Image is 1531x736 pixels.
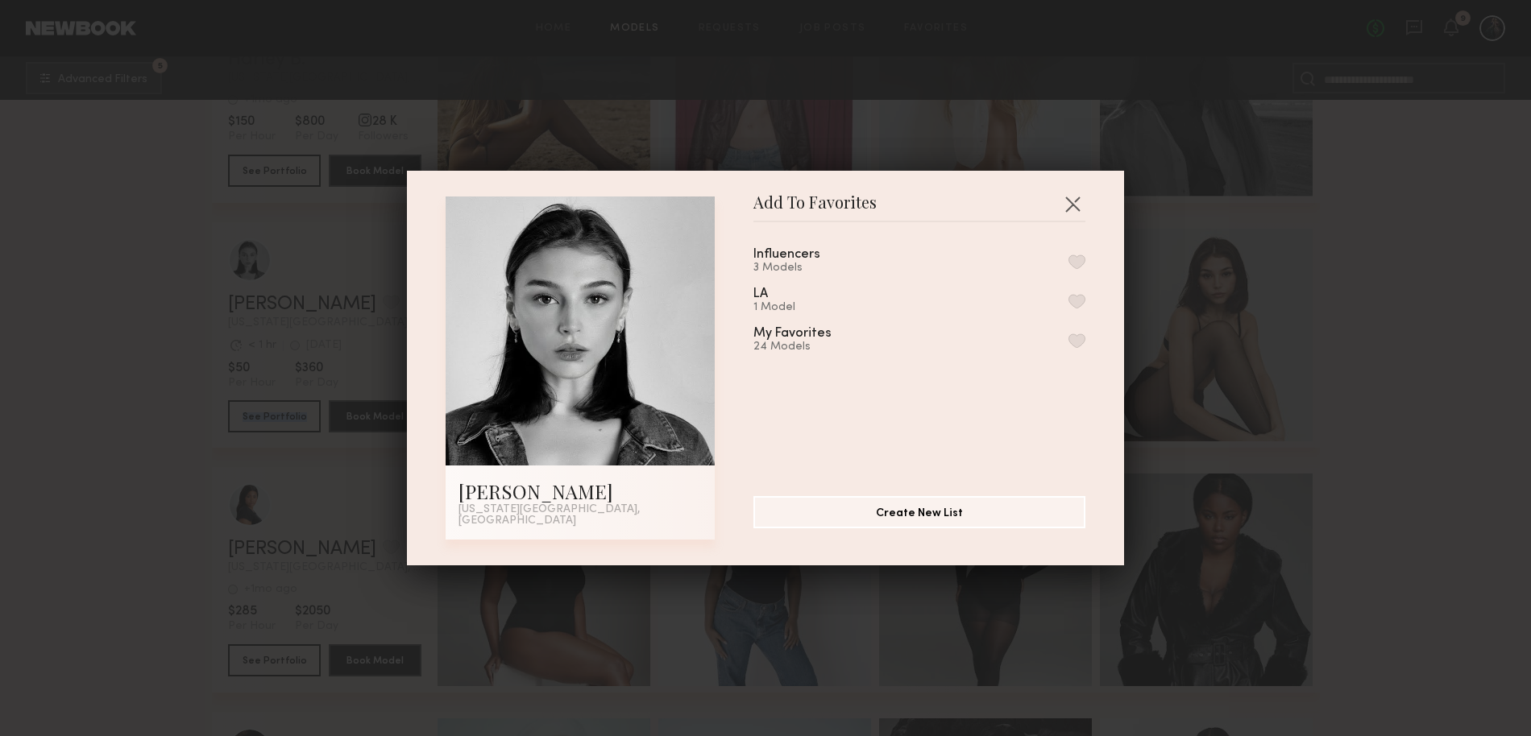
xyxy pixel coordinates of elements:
[458,478,702,504] div: [PERSON_NAME]
[458,504,702,527] div: [US_STATE][GEOGRAPHIC_DATA], [GEOGRAPHIC_DATA]
[753,248,820,262] div: Influencers
[753,287,768,301] div: LA
[753,496,1085,528] button: Create New List
[753,341,870,354] div: 24 Models
[1060,191,1085,217] button: Close
[753,196,877,221] span: Add To Favorites
[753,262,859,275] div: 3 Models
[753,327,832,341] div: My Favorites
[753,301,807,314] div: 1 Model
